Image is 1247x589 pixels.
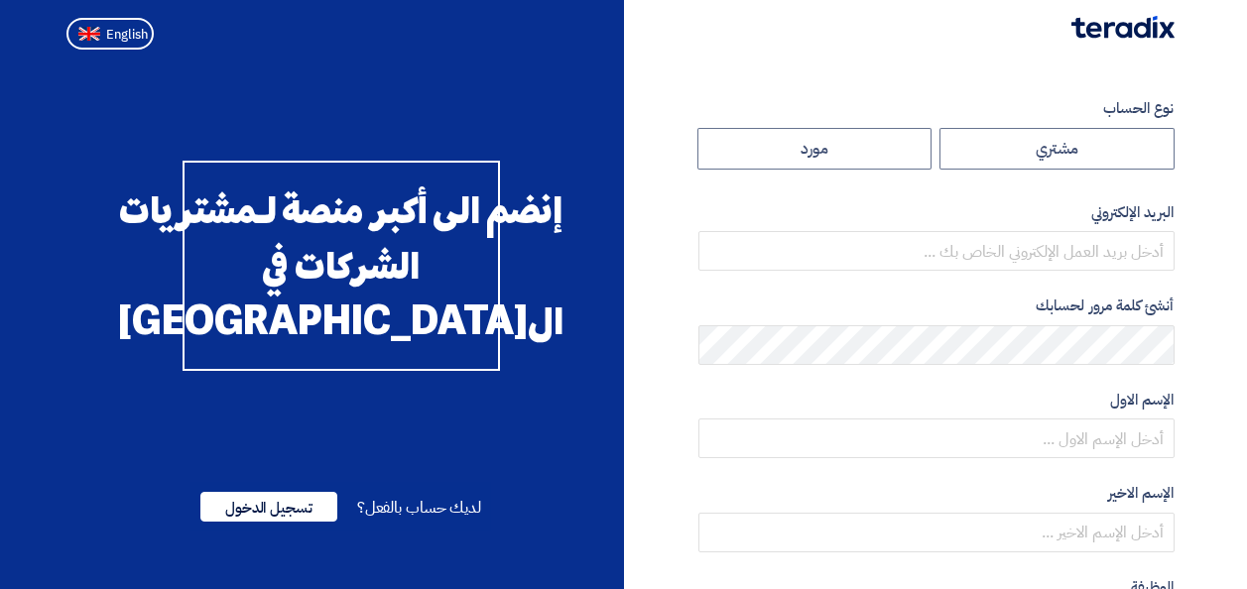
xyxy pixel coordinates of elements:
span: لديك حساب بالفعل؟ [357,496,481,520]
label: البريد الإلكتروني [698,201,1175,224]
label: مشتري [939,128,1175,170]
input: أدخل الإسم الاول ... [698,418,1175,458]
label: الإسم الاخير [698,482,1175,505]
input: أدخل بريد العمل الإلكتروني الخاص بك ... [698,231,1175,271]
label: مورد [697,128,933,170]
button: English [66,18,154,50]
label: أنشئ كلمة مرور لحسابك [698,294,1175,317]
img: en-US.png [78,27,100,42]
label: نوع الحساب [698,97,1175,120]
span: English [106,28,148,42]
div: إنضم الى أكبر منصة لـمشتريات الشركات في ال[GEOGRAPHIC_DATA] [183,161,500,371]
img: Teradix logo [1071,16,1175,39]
span: تسجيل الدخول [200,492,337,522]
input: أدخل الإسم الاخير ... [698,513,1175,552]
a: تسجيل الدخول [200,496,337,520]
label: الإسم الاول [698,389,1175,412]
